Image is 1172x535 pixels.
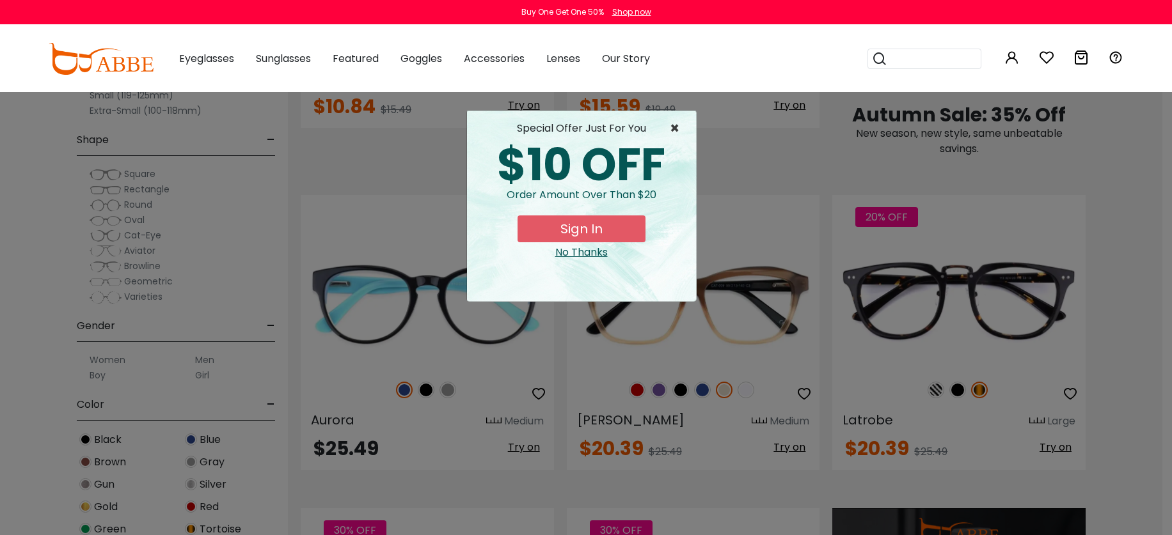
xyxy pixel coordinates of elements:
span: × [670,121,686,136]
span: Our Story [602,51,650,66]
img: abbeglasses.com [49,43,154,75]
a: Shop now [606,6,651,17]
div: special offer just for you [477,121,686,136]
button: Close [670,121,686,136]
span: Lenses [546,51,580,66]
span: Eyeglasses [179,51,234,66]
span: Sunglasses [256,51,311,66]
span: Featured [333,51,379,66]
button: Sign In [518,215,645,242]
span: Accessories [464,51,525,66]
span: Goggles [400,51,442,66]
div: Close [477,245,686,260]
div: Shop now [612,6,651,18]
div: Order amount over than $20 [477,187,686,215]
div: $10 OFF [477,143,686,187]
div: Buy One Get One 50% [521,6,604,18]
